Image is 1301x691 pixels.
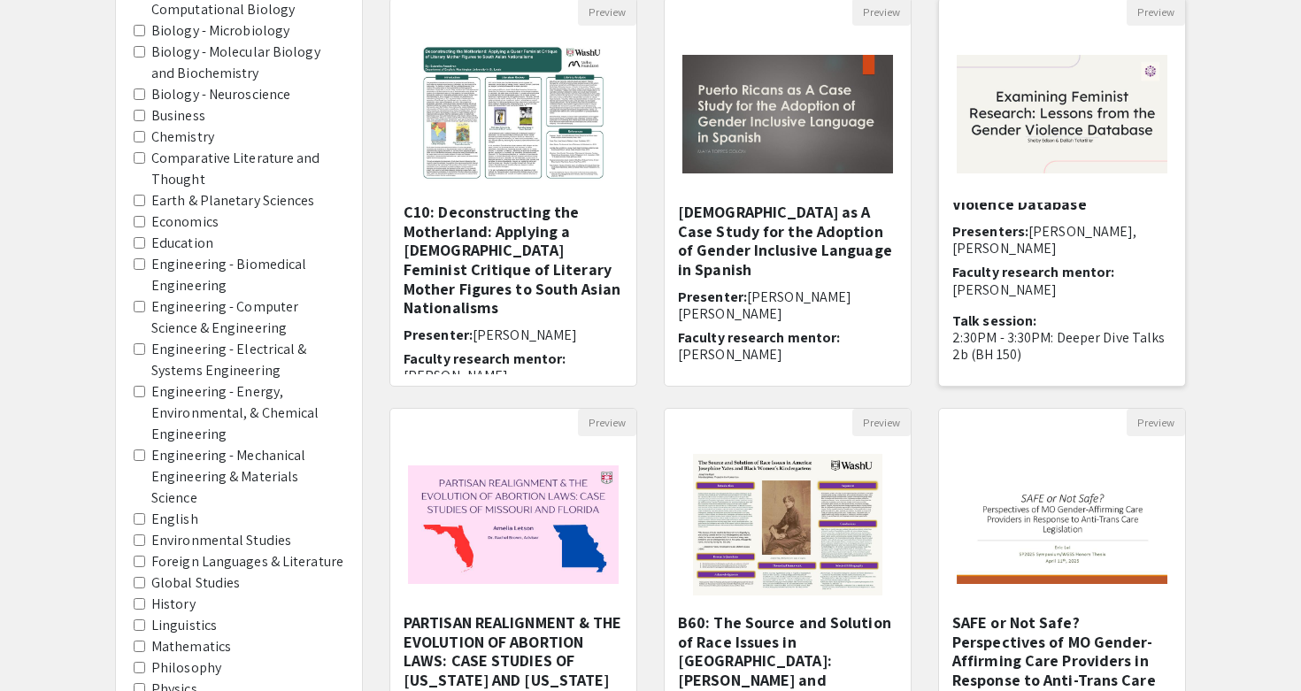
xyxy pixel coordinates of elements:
[151,105,205,127] label: Business
[473,326,577,344] span: [PERSON_NAME]
[151,636,231,657] label: Mathematics
[1127,409,1185,436] button: Preview
[939,37,1185,191] img: <p><span style="background-color: transparent; color: rgb(0, 0, 0);">&nbsp;Examining Feminist Res...
[404,203,623,318] h5: C10: Deconstructing the Motherland: Applying a [DEMOGRAPHIC_DATA] Feminist Critique of Literary M...
[151,572,240,594] label: Global Studies
[151,445,344,509] label: Engineering - Mechanical Engineering & Materials Science
[665,37,911,191] img: <p>Puerto Ricans as A Case Study for the Adoption of Gender Inclusive Language in Spanish</p><p><...
[678,288,897,322] h6: Presenter:
[678,288,851,323] span: [PERSON_NAME] [PERSON_NAME]
[952,157,1172,214] h5: Examining Feminist Research: Lessons from the Gender Violence Database
[952,329,1172,363] p: 2:30PM - 3:30PM: Deeper Dive Talks 2b (BH 150)
[151,296,344,339] label: Engineering - Computer Science & Engineering
[852,409,911,436] button: Preview
[952,223,1172,257] h6: Presenters:
[952,281,1172,298] p: [PERSON_NAME]
[404,326,623,343] h6: Presenter:
[151,84,290,105] label: Biology - Neuroscience
[151,509,198,530] label: English
[404,367,623,384] p: [PERSON_NAME]
[939,448,1185,602] img: <p>SAFE or Not Safe? Perspectives of MO Gender-Affirming Care Providers in Response to Anti-Trans...
[952,311,1036,330] span: Talk session:
[952,222,1137,257] span: [PERSON_NAME], [PERSON_NAME]
[678,346,897,363] p: [PERSON_NAME]
[151,254,344,296] label: Engineering - Biomedical Engineering
[151,233,213,254] label: Education
[13,611,75,678] iframe: Chat
[151,530,291,551] label: Environmental Studies
[390,448,636,602] img: <p class="ql-align-center"><strong style="background-color: transparent; color: rgb(0, 0, 0);">PA...
[151,594,196,615] label: History
[578,409,636,436] button: Preview
[151,211,219,233] label: Economics
[404,349,566,368] span: Faculty research mentor:
[151,127,214,148] label: Chemistry
[678,203,897,279] h5: [DEMOGRAPHIC_DATA] as A Case Study for the Adoption of Gender Inclusive Language in Spanish
[151,148,344,190] label: Comparative Literature and Thought
[675,436,899,613] img: <p><strong>B60: The Source and Solution of Race Issues in America: Josephine Yates and Black Wome...
[151,551,343,572] label: Foreign Languages & Literature
[952,263,1114,281] span: Faculty research mentor:
[404,613,623,689] h5: PARTISAN REALIGNMENT & THE EVOLUTION OF ABORTION LAWS: CASE STUDIES OF [US_STATE] AND [US_STATE]
[401,26,625,203] img: <p>C10: Deconstructing the Motherland: Applying a Queer Feminist Critique of Literary Mother Figu...
[151,615,217,636] label: Linguistics
[151,20,289,42] label: Biology - Microbiology
[151,381,344,445] label: Engineering - Energy, Environmental, & Chemical Engineering
[151,42,344,84] label: Biology - Molecular Biology and Biochemistry
[151,190,315,211] label: Earth & Planetary Sciences
[678,328,840,347] span: Faculty research mentor:
[151,657,221,679] label: Philosophy
[151,339,344,381] label: Engineering - Electrical & Systems Engineering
